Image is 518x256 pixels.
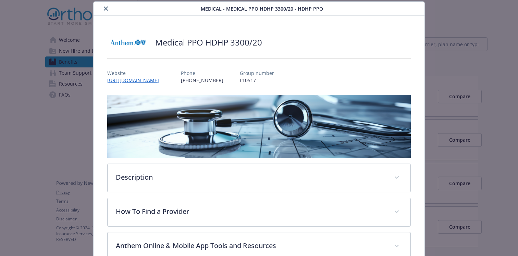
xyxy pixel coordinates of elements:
p: How To Find a Provider [116,206,386,217]
p: Description [116,172,386,182]
img: banner [107,95,411,158]
h2: Medical PPO HDHP 3300/20 [155,37,262,48]
span: Medical - Medical PPO HDHP 3300/20 - HDHP PPO [201,5,323,12]
p: Website [107,69,164,77]
p: Phone [181,69,223,77]
p: [PHONE_NUMBER] [181,77,223,84]
button: close [102,4,110,13]
p: Group number [240,69,274,77]
img: Anthem Blue Cross [107,32,148,53]
div: How To Find a Provider [108,198,410,226]
div: Description [108,164,410,192]
p: L10517 [240,77,274,84]
p: Anthem Online & Mobile App Tools and Resources [116,241,386,251]
a: [URL][DOMAIN_NAME] [107,77,164,84]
